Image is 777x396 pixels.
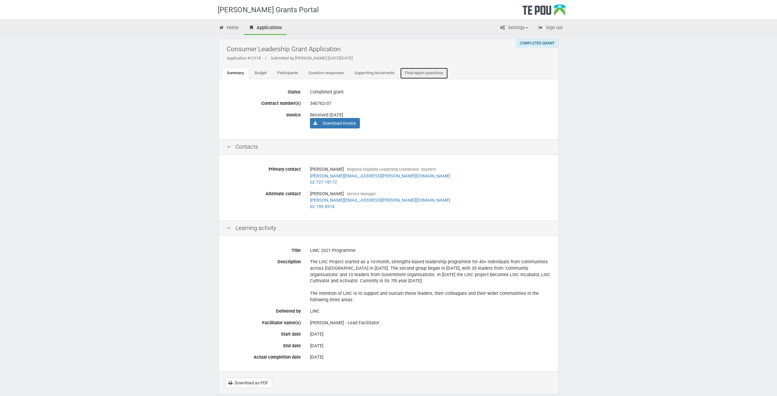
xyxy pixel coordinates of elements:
div: Contacts [219,139,558,155]
a: 02 727 18172 [310,179,337,185]
span: Regional Disability Leadership Coordinator- Southern [347,167,436,172]
label: Primary contact [222,164,305,173]
div: LINC 2021 Programme [310,245,551,256]
label: Facilitator name(s) [222,318,305,326]
div: [DATE] [310,352,551,363]
a: Settings [495,21,533,35]
label: Contract number(s) [222,98,305,107]
span: Service Manager [347,192,376,196]
label: End date [222,341,305,349]
span: | [261,56,271,60]
label: Delivered by [222,306,305,314]
a: Sign out [533,21,567,35]
a: Summary [222,67,249,79]
a: [PERSON_NAME][EMAIL_ADDRESS][PERSON_NAME][DOMAIN_NAME] [310,173,450,179]
a: Download as PDF [225,378,272,388]
a: Budget [250,67,272,79]
a: Download invoice [310,118,360,128]
a: Question responses [304,67,349,79]
a: [PERSON_NAME][EMAIL_ADDRESS][PERSON_NAME][DOMAIN_NAME] [310,197,450,203]
div: Completed grant [516,39,558,48]
div: [PERSON_NAME] - Lead Facilitator [310,318,551,328]
div: Learning activity [219,220,558,236]
a: Applications [244,21,287,35]
div: Te Pou Logo [522,4,565,20]
label: Description [222,257,305,265]
a: Participants [272,67,303,79]
a: 02 199 8574 [310,204,334,209]
div: [DATE] [310,329,551,340]
a: Supporting documents [349,67,399,79]
div: The LinC Project started as a 10-month, strengths-based leadership programme for 40+ individuals ... [310,257,551,305]
div: Received [DATE] [310,112,551,118]
div: [PERSON_NAME] [310,188,551,212]
label: Title [222,245,305,254]
label: Alternate contact [222,188,305,197]
label: Start date [222,329,305,337]
div: [PERSON_NAME] [310,164,551,188]
div: [DATE] [310,341,551,351]
div: Completed grant [310,87,551,97]
h2: Consumer Leadership Grant Application [227,42,554,56]
label: Invoice [222,110,305,118]
label: Status [222,87,305,95]
a: Final report questions [400,67,448,79]
div: LINC [310,306,551,317]
label: Actual completion date [222,352,305,360]
div: 340762/07 [310,98,551,109]
div: Application #12118 Submitted by [PERSON_NAME] [DATE][DATE] [227,55,554,61]
a: Home [214,21,243,35]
